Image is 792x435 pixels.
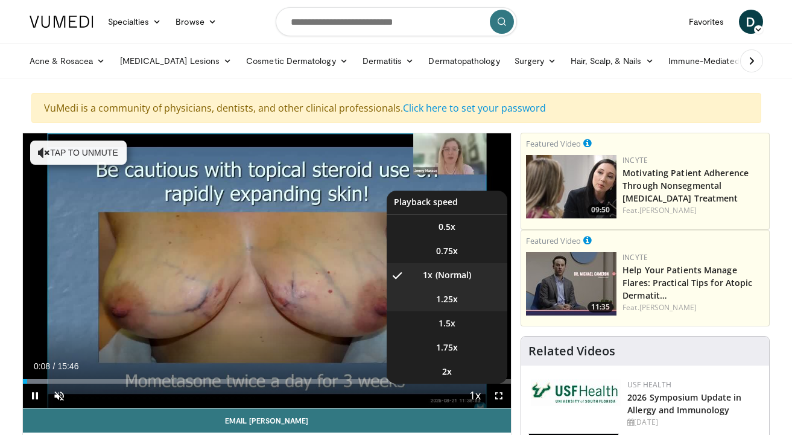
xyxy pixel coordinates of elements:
[53,361,55,371] span: /
[436,293,458,305] span: 1.25x
[588,205,613,215] span: 09:50
[507,49,564,73] a: Surgery
[423,269,432,281] span: 1x
[563,49,661,73] a: Hair, Scalp, & Nails
[34,361,50,371] span: 0:08
[113,49,239,73] a: [MEDICAL_DATA] Lesions
[588,302,613,313] span: 11:35
[526,235,581,246] small: Featured Video
[439,317,455,329] span: 1.5x
[31,93,761,123] div: VuMedi is a community of physicians, dentists, and other clinical professionals.
[239,49,355,73] a: Cosmetic Dermatology
[276,7,517,36] input: Search topics, interventions
[623,302,764,313] div: Feat.
[623,155,648,165] a: Incyte
[421,49,507,73] a: Dermatopathology
[623,264,752,301] a: Help Your Patients Manage Flares: Practical Tips for Atopic Dermatit…
[23,384,47,408] button: Pause
[439,221,455,233] span: 0.5x
[22,49,113,73] a: Acne & Rosacea
[623,252,648,262] a: Incyte
[526,155,616,218] img: 39505ded-af48-40a4-bb84-dee7792dcfd5.png.150x105_q85_crop-smart_upscale.jpg
[531,379,621,406] img: 6ba8804a-8538-4002-95e7-a8f8012d4a11.png.150x105_q85_autocrop_double_scale_upscale_version-0.2.jpg
[436,245,458,257] span: 0.75x
[526,155,616,218] a: 09:50
[47,384,71,408] button: Unmute
[682,10,732,34] a: Favorites
[57,361,78,371] span: 15:46
[487,384,511,408] button: Fullscreen
[528,344,615,358] h4: Related Videos
[739,10,763,34] a: D
[30,141,127,165] button: Tap to unmute
[23,133,512,408] video-js: Video Player
[639,302,697,313] a: [PERSON_NAME]
[101,10,169,34] a: Specialties
[526,252,616,316] a: 11:35
[23,379,512,384] div: Progress Bar
[661,49,759,73] a: Immune-Mediated
[526,252,616,316] img: 601112bd-de26-4187-b266-f7c9c3587f14.png.150x105_q85_crop-smart_upscale.jpg
[436,341,458,354] span: 1.75x
[627,379,671,390] a: USF Health
[355,49,422,73] a: Dermatitis
[168,10,224,34] a: Browse
[526,138,581,149] small: Featured Video
[627,417,759,428] div: [DATE]
[30,16,93,28] img: VuMedi Logo
[463,384,487,408] button: Playback Rate
[639,205,697,215] a: [PERSON_NAME]
[623,167,749,204] a: Motivating Patient Adherence Through Nonsegmental [MEDICAL_DATA] Treatment
[403,101,546,115] a: Click here to set your password
[623,205,764,216] div: Feat.
[442,366,452,378] span: 2x
[23,408,512,433] a: Email [PERSON_NAME]
[627,392,741,416] a: 2026 Symposium Update in Allergy and Immunology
